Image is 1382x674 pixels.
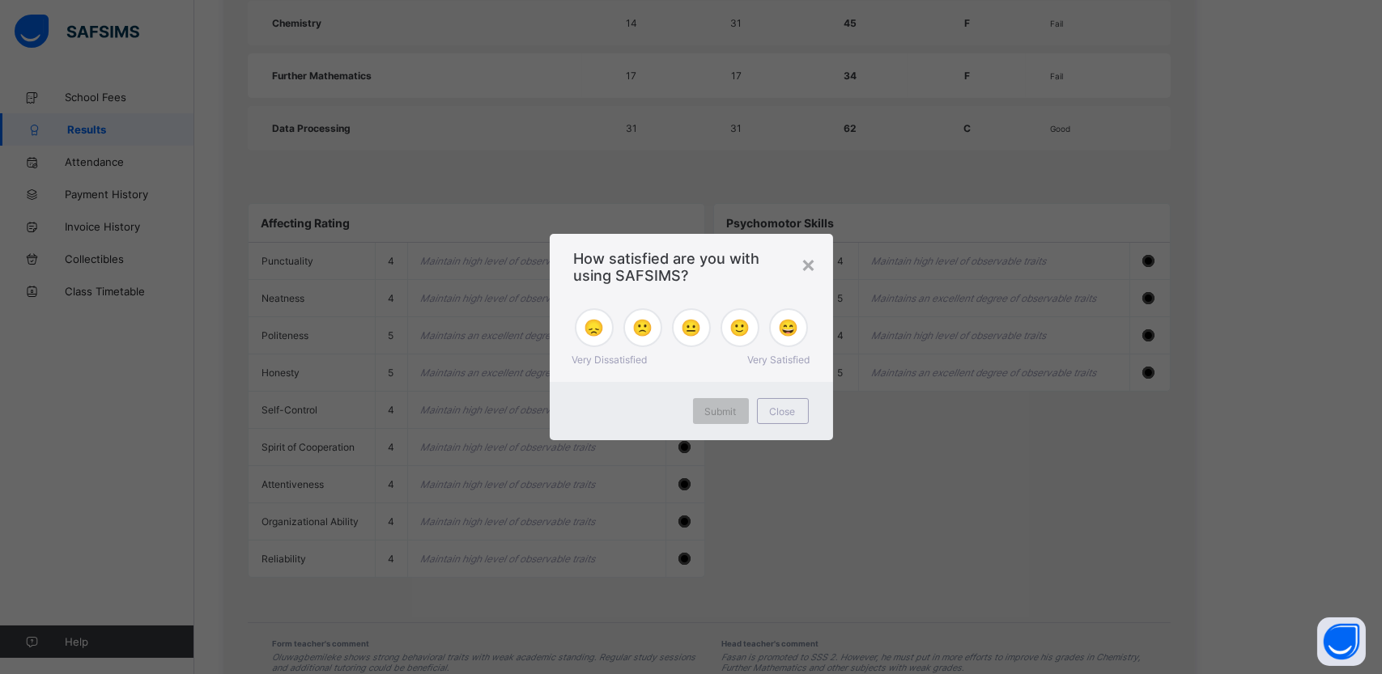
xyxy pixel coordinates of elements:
span: 😐 [681,318,701,337]
span: 🙂 [729,318,750,337]
span: Very Dissatisfied [572,354,648,366]
div: × [802,250,817,278]
span: 😞 [584,318,604,337]
span: Very Satisfied [748,354,810,366]
span: 😄 [778,318,798,337]
span: 🙁 [632,318,653,337]
span: Close [770,405,796,418]
span: Submit [705,405,737,418]
span: How satisfied are you with using SAFSIMS? [574,250,809,284]
button: Open asap [1317,617,1366,666]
